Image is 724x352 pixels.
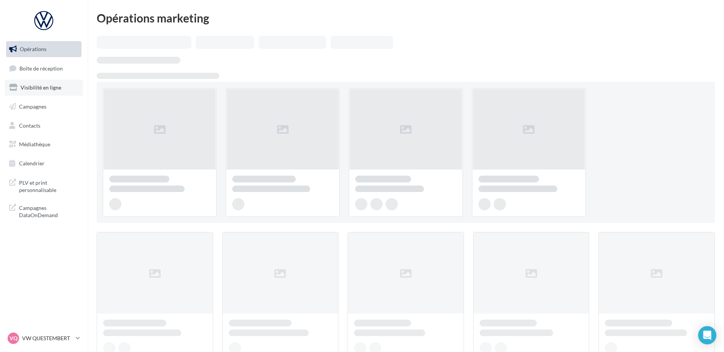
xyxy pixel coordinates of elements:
[10,334,18,342] span: VQ
[20,46,46,52] span: Opérations
[5,41,83,57] a: Opérations
[5,136,83,152] a: Médiathèque
[19,65,63,71] span: Boîte de réception
[19,141,50,147] span: Médiathèque
[5,99,83,115] a: Campagnes
[6,331,81,346] a: VQ VW QUESTEMBERT
[5,118,83,134] a: Contacts
[22,334,73,342] p: VW QUESTEMBERT
[19,103,46,110] span: Campagnes
[5,80,83,96] a: Visibilité en ligne
[5,174,83,197] a: PLV et print personnalisable
[5,60,83,77] a: Boîte de réception
[97,12,715,24] div: Opérations marketing
[21,84,61,91] span: Visibilité en ligne
[19,122,40,128] span: Contacts
[19,178,78,194] span: PLV et print personnalisable
[19,160,45,166] span: Calendrier
[5,200,83,222] a: Campagnes DataOnDemand
[19,203,78,219] span: Campagnes DataOnDemand
[5,155,83,171] a: Calendrier
[698,326,716,344] div: Open Intercom Messenger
